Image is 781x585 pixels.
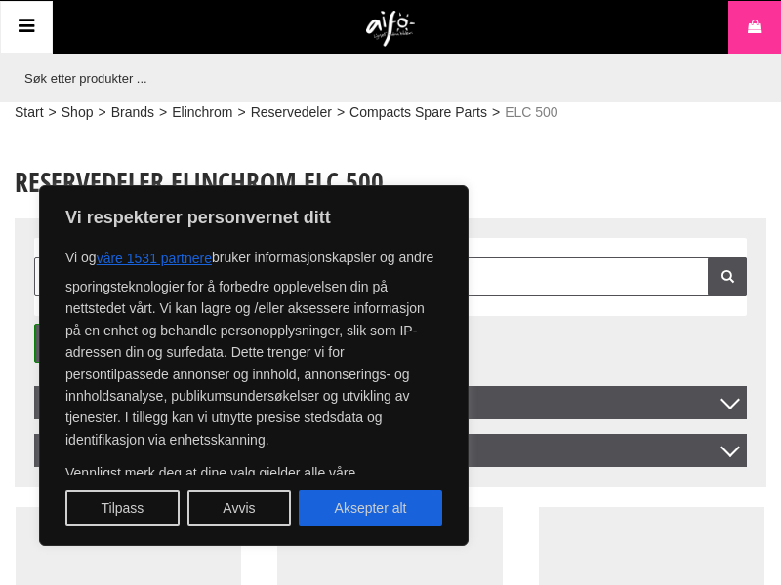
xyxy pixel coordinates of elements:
[98,102,105,123] span: >
[349,102,487,123] a: Compacts Spare Parts
[237,102,245,123] span: >
[34,386,747,419] span: Sortere på
[159,102,167,123] span: >
[505,102,557,123] span: ELC 500
[15,102,44,123] a: Start
[34,434,747,467] div: Filter
[49,102,57,123] span: >
[251,102,332,123] a: Reservedeler
[97,241,212,276] button: våre 1531 partnere
[65,206,442,229] p: Vi respekterer personvernet ditt
[34,257,747,296] input: Søk i resultat ...
[299,490,442,526] button: Aksepter alt
[111,102,154,123] a: Brands
[62,102,94,123] a: Shop
[172,102,232,123] a: Elinchrom
[187,490,291,526] button: Avvis
[15,54,757,102] input: Søk etter produkter ...
[65,241,442,450] p: Vi og bruker informasjonskapsler og andre sporingsteknologier for å forbedre opplevelsen din på n...
[492,102,500,123] span: >
[366,11,416,48] img: logo.png
[34,324,73,363] a: Vis liste
[65,490,180,526] button: Tilpass
[708,257,747,296] a: Filter
[337,102,345,123] span: >
[15,163,764,201] h1: Reservedeler Elinchrom ELC 500
[39,185,469,546] div: Vi respekterer personvernet ditt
